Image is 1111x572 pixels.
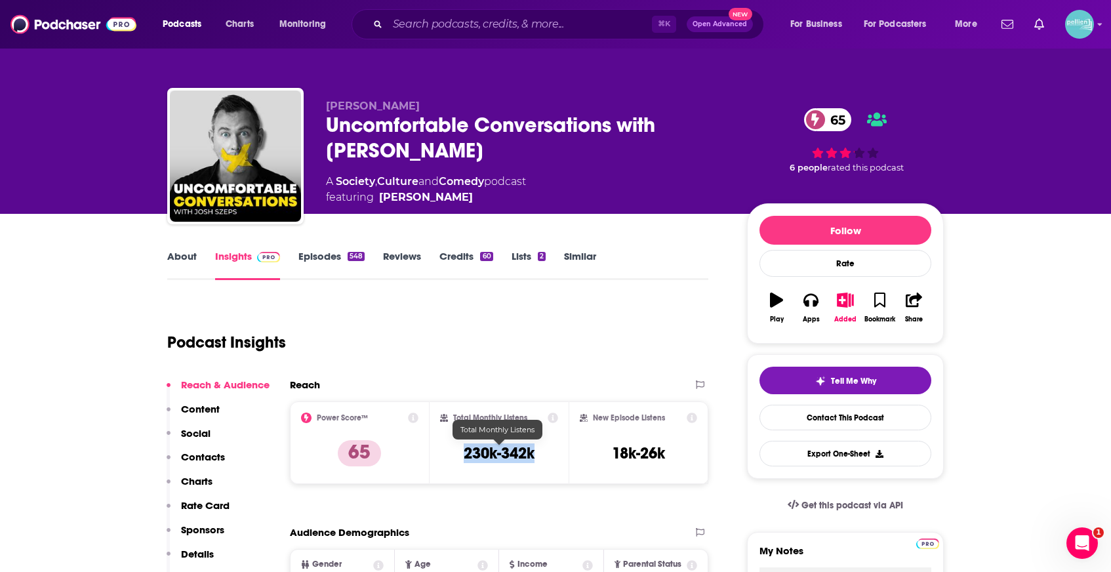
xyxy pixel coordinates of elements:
span: New [729,8,752,20]
span: Charts [226,15,254,33]
button: Apps [794,284,828,331]
p: Social [181,427,211,439]
span: Income [517,560,548,569]
button: Reach & Audience [167,378,270,403]
button: open menu [946,14,994,35]
button: Follow [759,216,931,245]
p: Contacts [181,451,225,463]
a: Episodes548 [298,250,365,280]
span: , [375,175,377,188]
button: Share [897,284,931,331]
a: Culture [377,175,418,188]
span: Logged in as JessicaPellien [1065,10,1094,39]
button: Charts [167,475,212,499]
img: tell me why sparkle [815,376,826,386]
h2: Reach [290,378,320,391]
span: [PERSON_NAME] [326,100,420,112]
span: 1 [1093,527,1104,538]
button: Contacts [167,451,225,475]
span: Age [414,560,431,569]
span: Monitoring [279,15,326,33]
span: featuring [326,190,526,205]
button: open menu [855,14,946,35]
span: Get this podcast via API [801,500,903,511]
span: Total Monthly Listens [460,425,535,434]
p: Details [181,548,214,560]
a: Reviews [383,250,421,280]
button: Sponsors [167,523,224,548]
a: Show notifications dropdown [1029,13,1049,35]
button: Export One-Sheet [759,441,931,466]
button: Social [167,427,211,451]
div: 2 [538,252,546,261]
h1: Podcast Insights [167,333,286,352]
a: Comedy [439,175,484,188]
h3: 18k-26k [612,443,665,463]
a: Society [336,175,375,188]
p: Content [181,403,220,415]
div: Bookmark [864,316,895,323]
button: open menu [153,14,218,35]
img: Podchaser Pro [257,252,280,262]
a: InsightsPodchaser Pro [215,250,280,280]
a: Pro website [916,537,939,549]
span: and [418,175,439,188]
span: Gender [312,560,342,569]
p: Rate Card [181,499,230,512]
h2: Power Score™ [317,413,368,422]
button: open menu [270,14,343,35]
a: Charts [217,14,262,35]
h3: 230k-342k [464,443,535,463]
button: Bookmark [862,284,897,331]
div: Search podcasts, credits, & more... [364,9,777,39]
input: Search podcasts, credits, & more... [388,14,652,35]
span: 6 people [790,163,828,173]
button: Details [167,548,214,572]
a: 65 [804,108,852,131]
button: open menu [781,14,859,35]
div: Apps [803,316,820,323]
label: My Notes [759,544,931,567]
div: Share [905,316,923,323]
span: Podcasts [163,15,201,33]
div: 548 [348,252,365,261]
span: ⌘ K [652,16,676,33]
h2: New Episode Listens [593,413,665,422]
button: tell me why sparkleTell Me Why [759,367,931,394]
img: Podchaser - Follow, Share and Rate Podcasts [10,12,136,37]
div: 60 [480,252,493,261]
a: Contact This Podcast [759,405,931,430]
div: 65 6 peoplerated this podcast [747,100,944,182]
a: Lists2 [512,250,546,280]
a: Show notifications dropdown [996,13,1019,35]
p: Sponsors [181,523,224,536]
h2: Total Monthly Listens [453,413,527,422]
div: Added [834,316,857,323]
a: Get this podcast via API [777,489,914,521]
button: Content [167,403,220,427]
span: 65 [817,108,852,131]
div: Play [770,316,784,323]
span: Parental Status [623,560,681,569]
a: Credits60 [439,250,493,280]
button: Rate Card [167,499,230,523]
p: 65 [338,440,381,466]
h2: Audience Demographics [290,526,409,539]
span: Tell Me Why [831,376,876,386]
div: Rate [759,250,931,277]
img: User Profile [1065,10,1094,39]
button: Open AdvancedNew [687,16,753,32]
p: Reach & Audience [181,378,270,391]
span: rated this podcast [828,163,904,173]
span: For Podcasters [864,15,927,33]
span: More [955,15,977,33]
a: About [167,250,197,280]
img: Uncomfortable Conversations with Josh Szeps [170,91,301,222]
span: For Business [790,15,842,33]
img: Podchaser Pro [916,539,939,549]
a: Josh Szeps [379,190,473,205]
button: Show profile menu [1065,10,1094,39]
button: Play [759,284,794,331]
iframe: Intercom live chat [1066,527,1098,559]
